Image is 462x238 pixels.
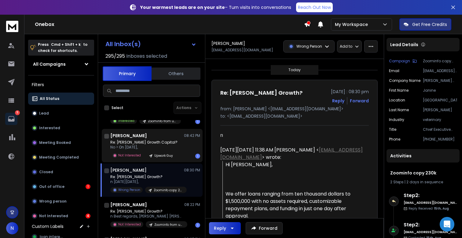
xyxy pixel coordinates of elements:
[86,214,90,218] div: 4
[298,4,331,10] p: Reach Out Now
[211,48,273,53] p: [EMAIL_ADDRESS][DOMAIN_NAME]
[184,133,200,138] p: 08:42 PM
[101,38,201,50] button: All Inbox(s)
[28,80,94,89] h3: Filters
[39,170,53,174] p: Closed
[220,146,364,161] div: [DATE][DATE] 11:38 AM [PERSON_NAME] < > wrote:
[423,137,457,142] p: [PHONE_NUMBER]
[195,119,200,124] div: 1
[389,127,396,132] p: title
[220,89,302,97] h1: Re: [PERSON_NAME] Growth?
[6,222,18,234] button: N
[390,179,404,185] span: 2 Steps
[118,188,140,192] p: Wrong Person
[154,222,184,227] p: Zoominfo from upwork guy maybe its a scam who knows
[126,53,167,60] h3: Inboxes selected
[404,221,457,229] h6: Step 2 :
[409,206,449,211] p: Reply Received
[220,106,369,112] p: from: [PERSON_NAME] <[EMAIL_ADDRESS][DOMAIN_NAME]>
[387,149,460,163] div: Activities
[220,146,363,161] a: [EMAIL_ADDRESS][DOMAIN_NAME]
[140,4,225,10] strong: Your warmest leads are on your site
[390,170,456,176] h1: Zoominfo copy 230k
[404,230,457,234] h6: [EMAIL_ADDRESS][DOMAIN_NAME]
[28,137,94,149] button: Meeting Booked
[110,167,147,173] h1: [PERSON_NAME]
[389,137,400,142] p: Phone
[390,180,456,185] div: |
[110,140,178,145] p: Re: [PERSON_NAME] Growth Capital?
[110,202,147,208] h1: [PERSON_NAME]
[440,217,454,232] div: Open Intercom Messenger
[389,59,410,64] p: Campaign
[423,108,457,112] p: [PERSON_NAME]
[28,58,94,70] button: All Campaigns
[15,110,20,115] p: 5
[110,133,147,139] h1: [PERSON_NAME]
[184,202,200,207] p: 08:22 PM
[423,98,457,103] p: [GEOGRAPHIC_DATA]
[118,119,134,123] p: Interested
[423,117,457,122] p: veterinary
[220,132,364,139] div: n
[28,210,94,222] button: Not Interested4
[423,68,457,73] p: [EMAIL_ADDRESS][DOMAIN_NAME]
[389,68,399,73] p: Email
[423,78,457,83] p: [PERSON_NAME] Veterinary Clinic
[39,184,64,189] p: Out of office
[110,179,184,184] p: n [DATE][DATE],
[39,111,49,116] p: Lead
[389,98,405,103] p: location
[406,179,443,185] span: 2 days in sequence
[399,18,451,31] button: Get Free Credits
[28,195,94,207] button: Wrong person
[288,68,301,72] p: Today
[211,40,245,46] h1: [PERSON_NAME]
[404,192,457,199] h6: Step 2 :
[220,113,369,119] p: to: <[EMAIL_ADDRESS][DOMAIN_NAME]>
[6,21,18,32] img: logo
[28,107,94,119] button: Lead
[390,42,418,48] p: Lead Details
[154,153,173,158] p: Upwork Guy
[404,200,457,205] h6: [EMAIL_ADDRESS][DOMAIN_NAME]
[246,222,283,234] button: Forward
[112,105,123,110] label: Select
[110,214,184,219] p: n Best regards, [PERSON_NAME] [PERSON_NAME]
[38,42,87,54] p: Press to check for shortcuts.
[28,122,94,134] button: Interested
[389,59,417,64] button: Campaign
[39,155,79,160] p: Meeting Completed
[86,184,90,189] div: 1
[40,96,59,101] p: All Status
[118,153,141,158] p: Not Interested
[389,78,420,83] p: Company Name
[148,119,177,123] p: Zoominfo from upwork guy maybe its a scam who knows
[389,88,409,93] p: First Name
[32,223,64,229] h3: Custom Labels
[350,98,369,104] div: Forward
[28,166,94,178] button: Closed
[140,4,291,10] p: – Turn visits into conversations
[5,113,17,125] a: 5
[110,209,184,214] p: Re: [PERSON_NAME] Growth?
[152,67,200,80] button: Others
[434,206,449,211] span: 15th, Aug
[28,93,94,105] button: All Status
[35,21,304,28] h1: Onebox
[195,223,200,228] div: 1
[39,214,68,218] p: Not Interested
[39,126,60,130] p: Interested
[103,66,152,81] button: Primary
[209,222,241,234] button: Reply
[335,21,370,27] p: My Workspace
[28,151,94,163] button: Meeting Completed
[110,174,184,179] p: Re: [PERSON_NAME] Growth?
[28,181,94,193] button: Out of office1
[39,140,71,145] p: Meeting Booked
[412,21,447,27] p: Get Free Credits
[296,44,322,49] p: Wrong Person
[423,88,457,93] p: Janine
